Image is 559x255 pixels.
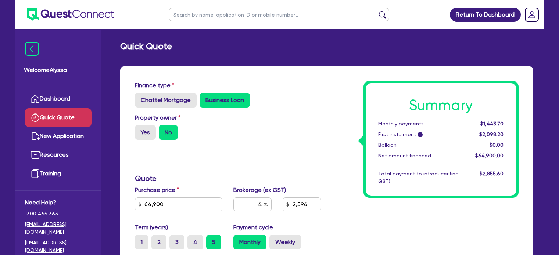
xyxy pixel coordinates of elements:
[31,132,40,141] img: new-application
[135,125,156,140] label: Yes
[480,171,504,176] span: $2,855.60
[25,42,39,56] img: icon-menu-close
[233,235,266,249] label: Monthly
[135,235,148,249] label: 1
[135,223,168,232] label: Term (years)
[31,113,40,122] img: quick-quote
[373,131,464,138] div: First instalment
[25,108,92,127] a: Quick Quote
[25,164,92,183] a: Training
[25,198,92,207] span: Need Help?
[120,41,172,52] h2: Quick Quote
[373,141,464,149] div: Balloon
[25,90,92,108] a: Dashboard
[151,235,166,249] label: 2
[378,96,504,114] h1: Summary
[27,8,114,21] img: quest-connect-logo-blue
[233,186,286,194] label: Brokerage (ex GST)
[31,150,40,159] img: resources
[31,169,40,178] img: training
[233,223,273,232] label: Payment cycle
[169,235,184,249] label: 3
[373,120,464,128] div: Monthly payments
[450,8,521,22] a: Return To Dashboard
[135,81,174,90] label: Finance type
[206,235,221,249] label: 5
[373,170,464,185] div: Total payment to introducer (inc GST)
[373,152,464,160] div: Net amount financed
[159,125,178,140] label: No
[418,132,423,137] span: i
[200,93,250,108] label: Business Loan
[135,113,180,122] label: Property owner
[522,5,541,24] a: Dropdown toggle
[475,153,504,159] span: $64,900.00
[169,8,389,21] input: Search by name, application ID or mobile number...
[25,239,92,254] a: [EMAIL_ADDRESS][DOMAIN_NAME]
[25,210,92,218] span: 1300 465 363
[25,221,92,236] a: [EMAIL_ADDRESS][DOMAIN_NAME]
[24,66,93,74] span: Welcome Alyssa
[25,146,92,164] a: Resources
[490,142,504,148] span: $0.00
[135,174,321,183] h3: Quote
[187,235,203,249] label: 4
[25,127,92,146] a: New Application
[269,235,301,249] label: Weekly
[135,186,179,194] label: Purchase price
[480,121,504,127] span: $1,443.70
[135,93,197,108] label: Chattel Mortgage
[479,131,504,137] span: $2,098.20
